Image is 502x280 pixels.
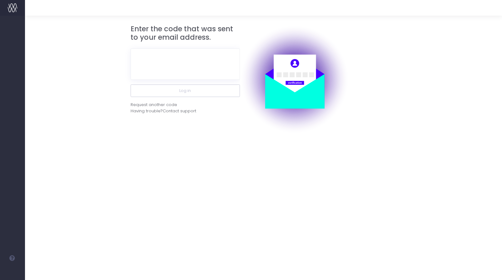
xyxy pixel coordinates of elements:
[240,25,349,134] img: auth.png
[131,102,177,108] div: Request another code
[8,267,17,277] img: images/default_profile_image.png
[131,84,240,97] button: Log in
[131,25,240,42] h3: Enter the code that was sent to your email address.
[163,108,196,114] span: Contact support
[131,108,240,114] div: Having trouble?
